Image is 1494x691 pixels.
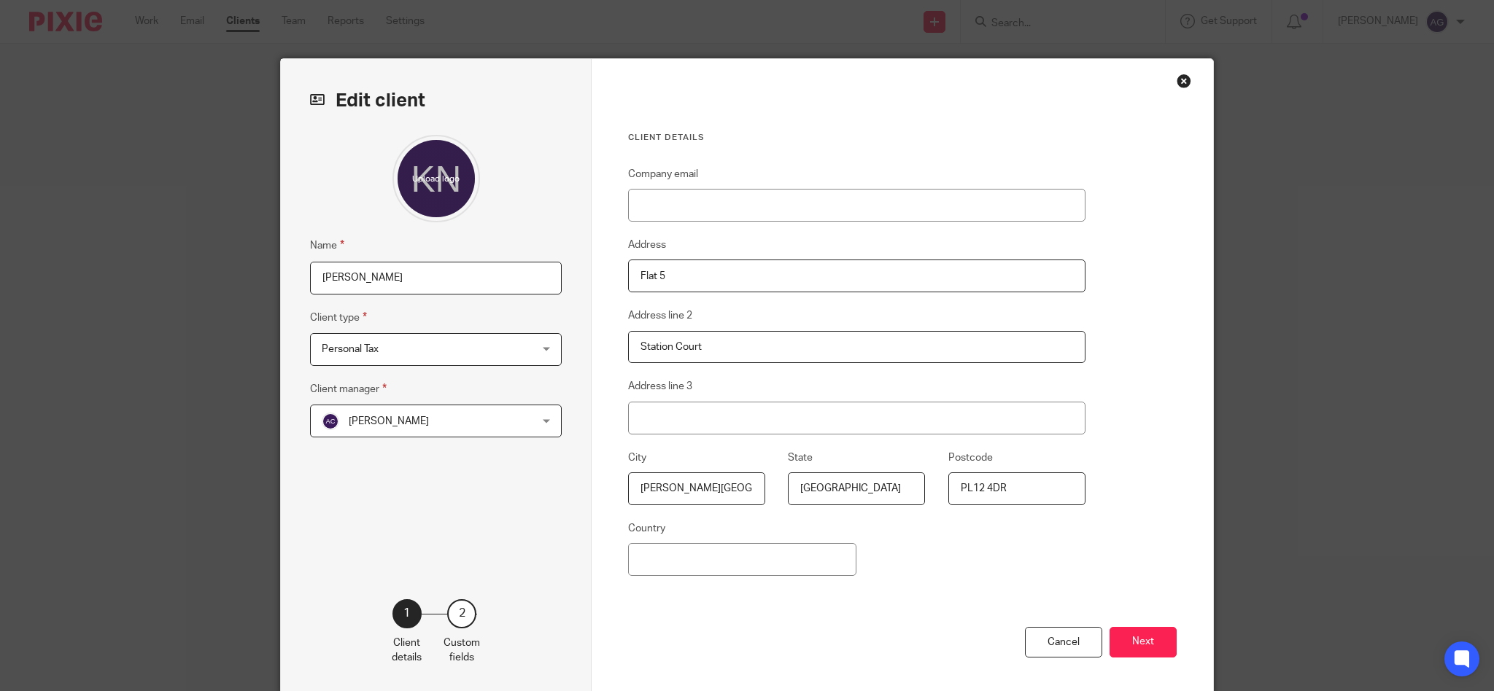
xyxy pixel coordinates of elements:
div: Close this dialog window [1177,74,1191,88]
label: Address line 3 [628,379,692,394]
label: Address [628,238,666,252]
label: Client manager [310,380,387,397]
label: Country [628,521,665,536]
h3: Client details [628,132,1085,144]
button: Next [1110,627,1177,658]
label: State [788,450,813,465]
div: 1 [392,599,422,628]
span: [PERSON_NAME] [349,416,429,426]
div: Cancel [1025,627,1102,658]
span: Personal Tax [322,344,379,354]
img: svg%3E [322,413,339,430]
p: Client details [392,636,422,665]
label: Postcode [948,450,993,465]
h2: Edit client [310,88,562,113]
label: City [628,450,646,465]
label: Address line 2 [628,308,692,323]
label: Company email [628,167,698,181]
label: Client type [310,309,367,326]
div: 2 [447,599,476,628]
p: Custom fields [444,636,480,665]
label: Name [310,237,344,254]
